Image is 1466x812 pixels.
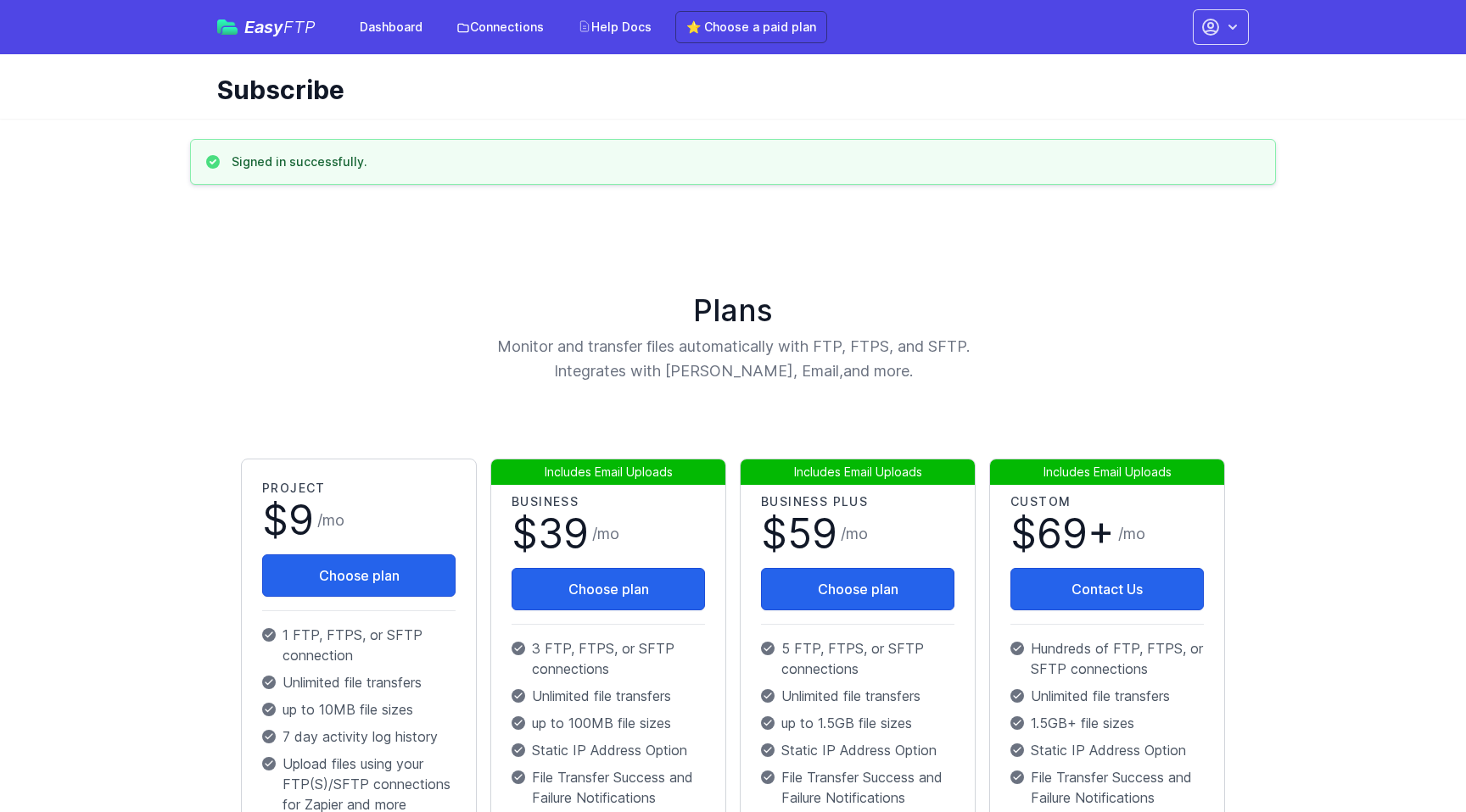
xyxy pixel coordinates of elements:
[761,638,954,679] p: 5 FTP, FTPS, or SFTP connections
[234,293,1232,327] h1: Plans
[262,699,456,720] p: up to 10MB file sizes
[262,554,456,597] button: Choose plan
[512,686,705,706] p: Unlimited file transfers
[217,19,238,35] img: easyftp_logo.png
[446,12,554,42] a: Connections
[1123,525,1145,542] span: mo
[846,525,868,542] span: mo
[288,495,314,545] span: 9
[244,19,316,36] span: Easy
[1010,713,1204,733] p: 1.5GB+ file sizes
[317,509,344,532] span: /
[538,509,589,559] span: 39
[262,480,456,497] h2: Project
[1010,686,1204,706] p: Unlimited file transfers
[400,334,1066,384] p: Monitor and transfer files automatically with FTP, FTPS, and SFTP. Integrates with [PERSON_NAME],...
[761,686,954,706] p: Unlimited file transfers
[512,514,589,554] span: $
[592,522,619,546] span: /
[597,525,619,542] span: mo
[761,568,954,610] button: Choose plan
[1010,514,1115,554] span: $
[512,568,705,610] button: Choose plan
[232,153,367,170] h3: Signed in successfully.
[841,522,868,546] span: /
[1037,509,1115,559] span: 69+
[217,75,1235,105] h1: Subscribe
[989,459,1225,485] span: Includes Email Uploads
[322,511,344,529] span: mo
[761,493,954,510] h2: Business Plus
[761,767,954,808] p: File Transfer Success and Failure Notifications
[283,17,316,37] span: FTP
[1010,638,1204,679] p: Hundreds of FTP, FTPS, or SFTP connections
[1010,767,1204,808] p: File Transfer Success and Failure Notifications
[761,740,954,760] p: Static IP Address Option
[740,459,976,485] span: Includes Email Uploads
[217,19,316,36] a: EasyFTP
[675,11,827,43] a: ⭐ Choose a paid plan
[1010,493,1204,510] h2: Custom
[350,12,433,42] a: Dashboard
[1010,568,1204,610] a: Contact Us
[512,493,705,510] h2: Business
[1010,740,1204,760] p: Static IP Address Option
[1118,522,1145,546] span: /
[262,726,456,747] p: 7 day activity log history
[262,625,456,665] p: 1 FTP, FTPS, or SFTP connection
[512,713,705,733] p: up to 100MB file sizes
[262,672,456,692] p: Unlimited file transfers
[490,459,726,485] span: Includes Email Uploads
[787,509,837,559] span: 59
[262,500,314,541] span: $
[568,12,662,42] a: Help Docs
[512,638,705,679] p: 3 FTP, FTPS, or SFTP connections
[512,767,705,808] p: File Transfer Success and Failure Notifications
[512,740,705,760] p: Static IP Address Option
[761,713,954,733] p: up to 1.5GB file sizes
[761,514,837,554] span: $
